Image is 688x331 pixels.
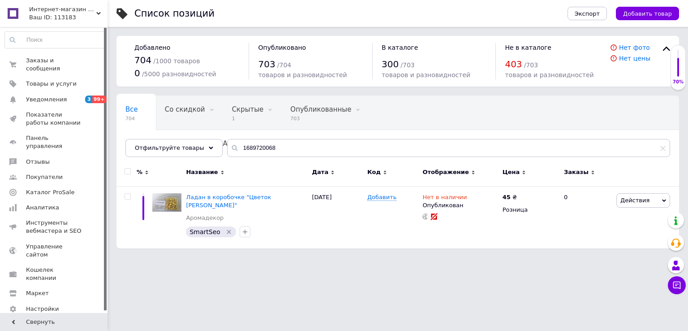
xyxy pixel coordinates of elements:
div: Розница [503,206,556,214]
div: 0 [559,186,614,248]
span: Маркет [26,289,49,297]
div: 70% [671,79,685,85]
a: Нет фото [619,44,650,51]
span: / 1000 товаров [153,57,200,65]
span: Аналитика [26,204,59,212]
span: Заказы и сообщения [26,57,83,73]
span: Действия [620,197,649,204]
div: Опубликован [422,201,498,209]
div: ₴ [503,193,517,201]
b: 45 [503,194,511,200]
span: Дата [312,168,329,176]
span: 3 [85,96,92,103]
span: % [137,168,142,176]
span: Все [125,105,138,113]
span: Не в каталоге [505,44,551,51]
span: Добавить товар [623,10,672,17]
span: Опубликованные [290,105,351,113]
span: Настройки [26,305,59,313]
span: Со скидкой [165,105,205,113]
svg: Удалить метку [225,228,232,235]
span: Интернет-магазин "Святой Николай" [29,5,96,13]
span: Панель управления [26,134,83,150]
span: 704 [134,55,151,65]
span: 1 [232,115,264,122]
span: Заказы [564,168,589,176]
img: Ладан в коробочке "Цветок Лимона" [152,193,181,212]
span: Инструменты вебмастера и SEO [26,219,83,235]
span: Добавлено [134,44,170,51]
span: Отображение [422,168,469,176]
a: Ладан в коробочке "Цветок [PERSON_NAME]" [186,194,271,209]
div: Список позиций [134,9,215,18]
span: Название [186,168,218,176]
div: Ваш ID: 113183 [29,13,107,22]
span: 703 [258,59,275,70]
a: Нет цены [619,55,650,62]
span: Товары и услуги [26,80,77,88]
span: 704 [125,115,138,122]
div: Не показываются в Каталоге ProSale [116,130,291,164]
span: Экспорт [575,10,600,17]
span: 403 [505,59,522,70]
span: Код [367,168,381,176]
span: товаров и разновидностей [505,71,593,78]
button: Чат с покупателем [668,276,686,294]
span: Уведомления [26,96,67,104]
span: Каталог ProSale [26,188,74,196]
span: 703 [290,115,351,122]
button: Добавить товар [616,7,679,20]
span: Отзывы [26,158,50,166]
span: Скрытые [232,105,264,113]
input: Поиск [5,32,105,48]
span: Покупатели [26,173,63,181]
span: 300 [382,59,399,70]
span: Цена [503,168,520,176]
span: В каталоге [382,44,418,51]
div: [DATE] [310,186,365,248]
button: Экспорт [568,7,607,20]
span: / 703 [524,61,538,69]
span: Кошелек компании [26,266,83,282]
a: Аромадекор [186,214,224,222]
span: / 704 [277,61,291,69]
span: Не показываются в [GEOGRAPHIC_DATA]... [125,139,273,148]
span: / 5000 разновидностей [142,70,216,78]
span: Показатели работы компании [26,111,83,127]
span: товаров и разновидностей [258,71,347,78]
span: Нет в наличии [422,194,467,203]
input: Поиск по названию позиции, артикулу и поисковым запросам [227,139,670,157]
span: товаров и разновидностей [382,71,470,78]
span: 99+ [92,96,107,103]
span: Опубликовано [258,44,306,51]
span: Управление сайтом [26,243,83,259]
span: Отфильтруйте товары [135,144,204,151]
span: 0 [134,68,140,78]
span: SmartSeo [189,228,220,235]
span: Добавить [367,194,396,201]
span: / 703 [400,61,414,69]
